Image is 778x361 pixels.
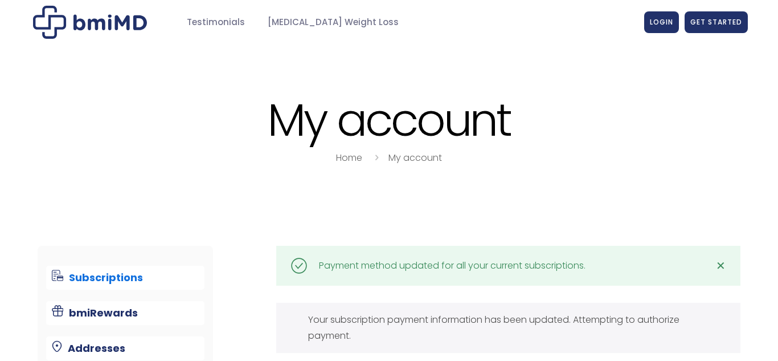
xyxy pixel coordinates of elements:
a: Home [336,151,362,164]
a: bmiRewards [46,301,205,325]
span: ✕ [716,258,726,274]
span: GET STARTED [690,17,742,27]
i: breadcrumbs separator [370,151,383,164]
h1: My account [30,96,748,144]
a: ✕ [709,254,732,277]
a: Subscriptions [46,266,205,290]
div: Payment method updated for all your current subscriptions. [319,258,585,274]
span: Testimonials [187,16,245,29]
span: [MEDICAL_DATA] Weight Loss [268,16,399,29]
a: Testimonials [175,11,256,34]
a: Addresses [46,336,205,360]
span: LOGIN [650,17,673,27]
div: Your subscription payment information has been updated. Attempting to authorize payment. [276,303,740,353]
a: GET STARTED [685,11,748,33]
a: My account [388,151,442,164]
a: LOGIN [644,11,679,33]
a: [MEDICAL_DATA] Weight Loss [256,11,410,34]
img: My account [33,6,147,39]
